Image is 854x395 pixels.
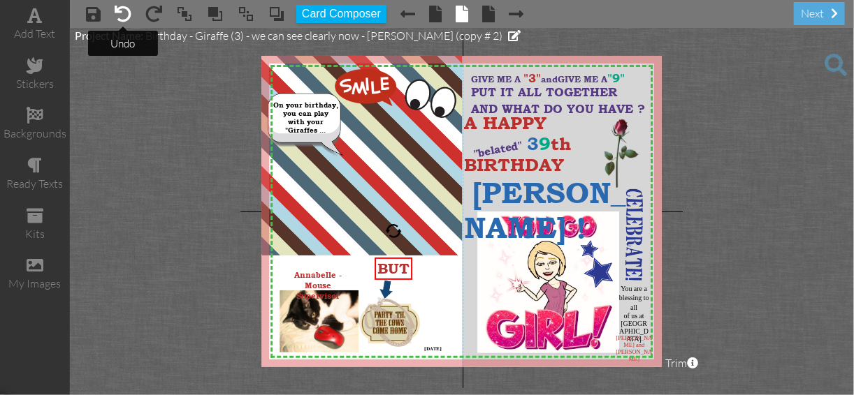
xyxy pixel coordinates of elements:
span: Trim [666,355,699,371]
button: Card Composer [296,5,386,23]
img: 20180928-222322-5295cbf2-1000.png [370,273,404,306]
span: of us at [GEOGRAPHIC_DATA] [619,312,649,343]
img: 20210711-080543-021433862b2a-1000.jpg [280,290,359,352]
span: Supervisor [296,291,340,301]
span: Project Name: [75,29,143,42]
span: Annabelle - Mouse [294,270,342,290]
div: next [794,2,845,25]
span: On your birthday, you can play [273,100,338,117]
span: GIVE ME A [558,73,607,84]
span: [PERSON_NAME] and [616,334,653,348]
tip-tip: undo [111,37,136,50]
span: BIRTHDAY [464,155,564,175]
span: "Giraffes ... [285,126,326,134]
span: "3" [523,71,541,85]
img: 20200518-193813-3e9405a081b5-1000.png [599,117,644,190]
img: 20180929-213653-9069bbdc-1000.png [579,237,616,290]
img: 20180929-192736-c57829cd-original.png [268,94,344,160]
span: BUT [377,260,410,277]
span: AND WHAT DO YOU HAVE ? [471,102,645,116]
span: with your [288,117,324,126]
span: [PERSON_NAME] ! [464,175,625,245]
span: [PERSON_NAME] [616,348,653,362]
span: GIVE ME A [471,73,521,84]
span: 9 [539,134,551,154]
img: 20180929-221124-8e8d4dc2-1000.png [335,69,396,107]
span: Birthday - Giraffe (3) - we can see clearly now - [PERSON_NAME] (copy # 2) [145,29,502,43]
img: 20230509-083318-16311291b7af-original.jpg [477,211,619,353]
img: 20180929-213700-c7ebbbb5-1000.png [625,189,644,281]
span: blessing to all [619,294,649,311]
img: 20180930-050856-cb8a568e-1000.png [360,297,421,348]
span: PUT IT ALL TOGETHER [471,85,617,99]
span: [DATE] [425,346,442,351]
span: "belated" [472,137,523,161]
span: and [541,73,558,84]
img: 20180929-211600-6ee9bcdf-1000.png [402,77,461,121]
span: 3 [527,134,539,154]
span: You are a [621,285,648,292]
span: "9" [607,71,625,85]
span: A HAPPY [464,113,547,133]
span: th [551,134,571,154]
